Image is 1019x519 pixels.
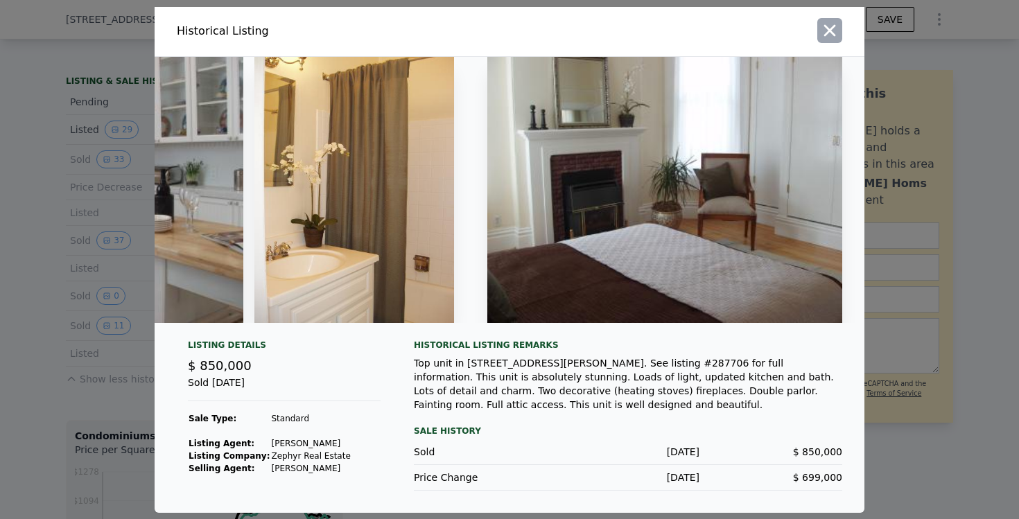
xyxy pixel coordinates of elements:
span: $ 699,000 [793,472,842,483]
img: Property Img [254,57,454,323]
div: [DATE] [557,445,699,459]
td: [PERSON_NAME] [270,437,351,450]
strong: Listing Company: [189,451,270,461]
strong: Selling Agent: [189,464,255,473]
div: Sale History [414,423,842,439]
span: $ 850,000 [793,446,842,457]
td: Standard [270,412,351,425]
div: Sold [414,445,557,459]
img: Property Img [487,57,842,323]
div: Historical Listing [177,23,504,39]
div: Sold [DATE] [188,376,381,401]
strong: Sale Type: [189,414,236,423]
span: $ 850,000 [188,358,252,373]
div: Top unit in [STREET_ADDRESS][PERSON_NAME]. See listing #287706 for full information. This unit is... [414,356,842,412]
td: [PERSON_NAME] [270,462,351,475]
div: Historical Listing remarks [414,340,842,351]
div: Price Change [414,470,557,484]
td: Zephyr Real Estate [270,450,351,462]
div: [DATE] [557,470,699,484]
div: Listing Details [188,340,381,356]
strong: Listing Agent: [189,439,254,448]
